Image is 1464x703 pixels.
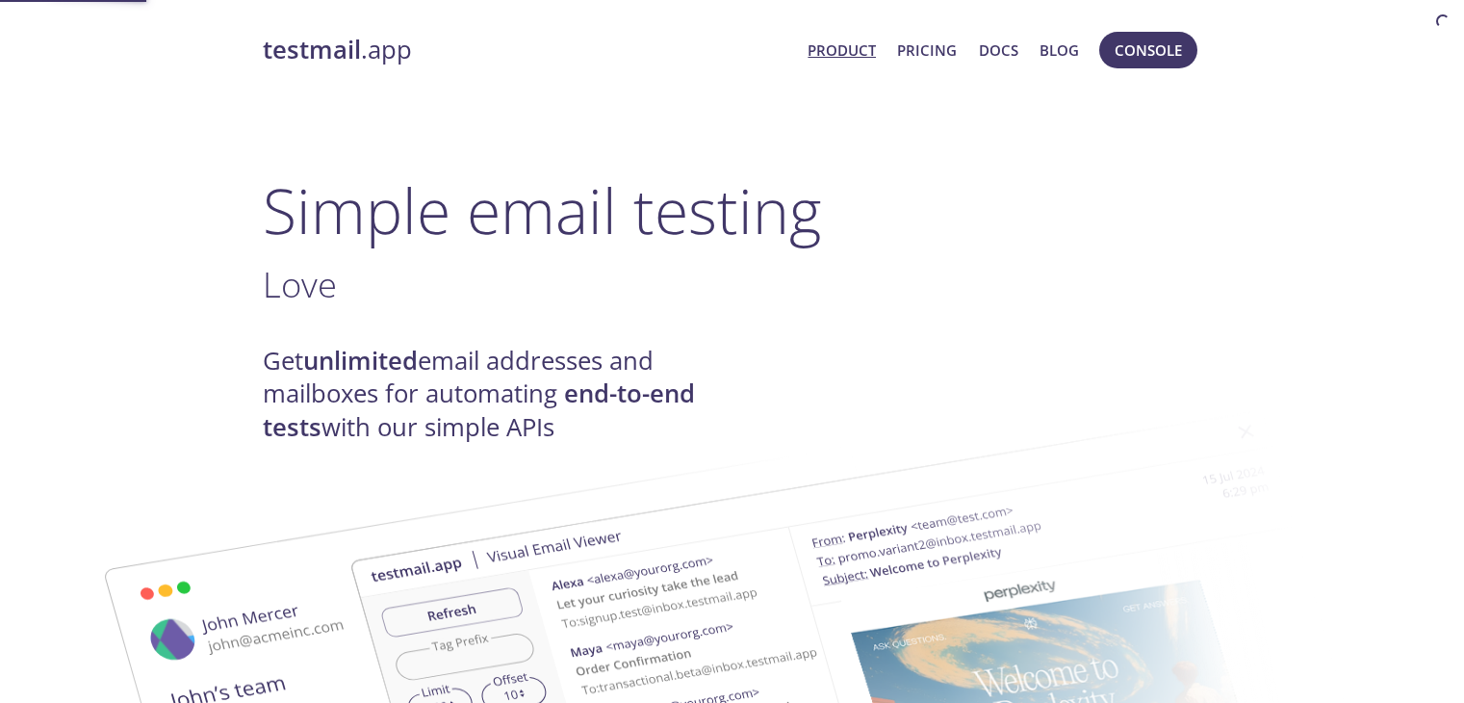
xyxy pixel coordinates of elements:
strong: testmail [263,33,361,66]
a: testmail.app [263,34,793,66]
span: Love [263,260,337,308]
h1: Simple email testing [263,173,1202,247]
strong: unlimited [303,344,418,378]
a: Pricing [897,38,957,63]
a: Blog [1040,38,1079,63]
h4: Get email addresses and mailboxes for automating with our simple APIs [263,345,732,444]
span: Console [1115,38,1182,63]
strong: end-to-end tests [263,377,695,443]
button: Console [1099,32,1197,68]
a: Docs [979,38,1018,63]
a: Product [808,38,876,63]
